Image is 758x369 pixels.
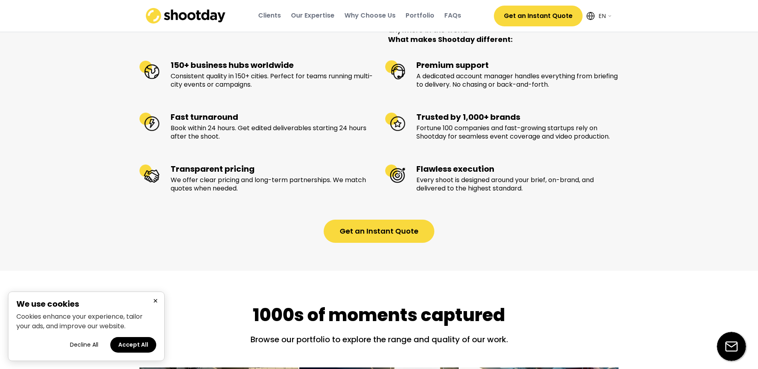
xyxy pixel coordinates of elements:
[291,11,334,20] div: Our Expertise
[171,112,373,122] div: Fast turnaround
[139,112,159,132] img: Fast turnaround
[416,112,619,122] div: Trusted by 1,000+ brands
[110,337,156,353] button: Accept all cookies
[416,176,619,193] div: Every shoot is designed around your brief, on-brand, and delivered to the highest standard.
[324,220,434,243] button: Get an Instant Quote
[146,8,226,24] img: shootday_logo.png
[253,303,505,327] div: 1000s of moments captured
[388,7,619,44] h2: We help businesses and enterprise teams get high-quality event photography and video production, ...
[406,11,434,20] div: Portfolio
[587,12,595,20] img: Icon%20feather-globe%20%281%29.svg
[385,164,405,184] img: Flawless execution
[16,300,156,308] h2: We use cookies
[344,11,396,20] div: Why Choose Us
[171,60,373,70] div: 150+ business hubs worldwide
[416,164,619,174] div: Flawless execution
[139,164,159,184] img: Transparent pricing
[171,176,373,193] div: We offer clear pricing and long-term partnerships. We match quotes when needed.
[444,11,461,20] div: FAQs
[171,164,373,174] div: Transparent pricing
[416,72,619,89] div: A dedicated account manager handles everything from briefing to delivery. No chasing or back-and-...
[219,333,539,351] div: Browse our portfolio to explore the range and quality of our work.
[16,312,156,331] p: Cookies enhance your experience, tailor your ads, and improve our website.
[62,337,106,353] button: Decline all cookies
[416,124,619,141] div: Fortune 100 companies and fast-growing startups rely on Shootday for seamless event coverage and ...
[171,72,373,89] div: Consistent quality in 150+ cities. Perfect for teams running multi-city events or campaigns.
[151,296,160,306] button: Close cookie banner
[385,60,405,80] img: Premium support
[717,332,746,361] img: email-icon%20%281%29.svg
[385,112,405,132] img: Trusted by 1,000+ brands
[416,60,619,70] div: Premium support
[388,34,513,44] strong: What makes Shootday different:
[171,124,373,141] div: Book within 24 hours. Get edited deliverables starting 24 hours after the shoot.
[139,60,159,80] img: 150+ business hubs worldwide
[494,6,583,26] button: Get an Instant Quote
[258,11,281,20] div: Clients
